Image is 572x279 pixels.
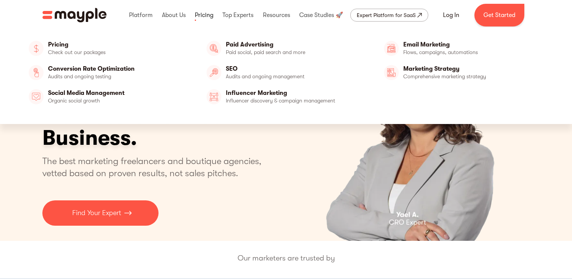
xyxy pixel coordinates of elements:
[193,3,215,27] div: Pricing
[42,155,270,179] p: The best marketing freelancers and boutique agencies, vetted based on proven results, not sales p...
[160,3,188,27] div: About Us
[42,8,107,22] a: home
[434,6,468,24] a: Log In
[350,9,428,22] a: Expert Platform for SaaS
[261,3,292,27] div: Resources
[293,30,530,241] div: 3 of 4
[42,8,107,22] img: Mayple logo
[474,4,524,26] a: Get Started
[42,200,159,226] a: Find Your Expert
[357,11,416,20] div: Expert Platform for SaaS
[293,30,530,241] div: carousel
[127,3,154,27] div: Platform
[221,3,255,27] div: Top Experts
[72,208,121,218] p: Find Your Expert
[534,243,572,279] iframe: Chat Widget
